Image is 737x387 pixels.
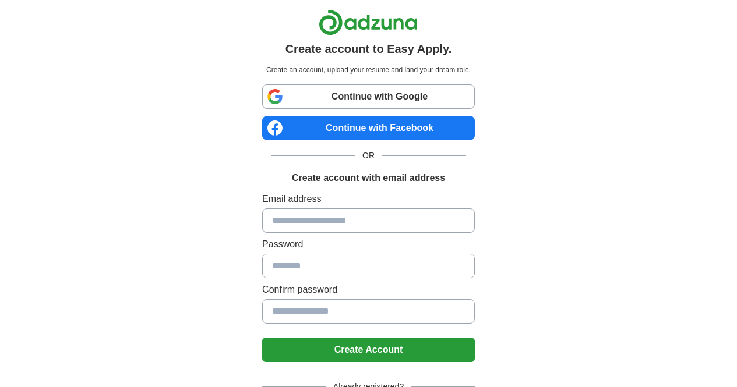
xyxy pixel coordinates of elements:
[262,283,475,297] label: Confirm password
[262,84,475,109] a: Continue with Google
[285,40,452,58] h1: Create account to Easy Apply.
[292,171,445,185] h1: Create account with email address
[355,150,382,162] span: OR
[319,9,418,35] img: Adzuna logo
[262,237,475,251] label: Password
[262,338,475,362] button: Create Account
[262,192,475,206] label: Email address
[265,65,472,75] p: Create an account, upload your resume and land your dream role.
[262,116,475,140] a: Continue with Facebook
